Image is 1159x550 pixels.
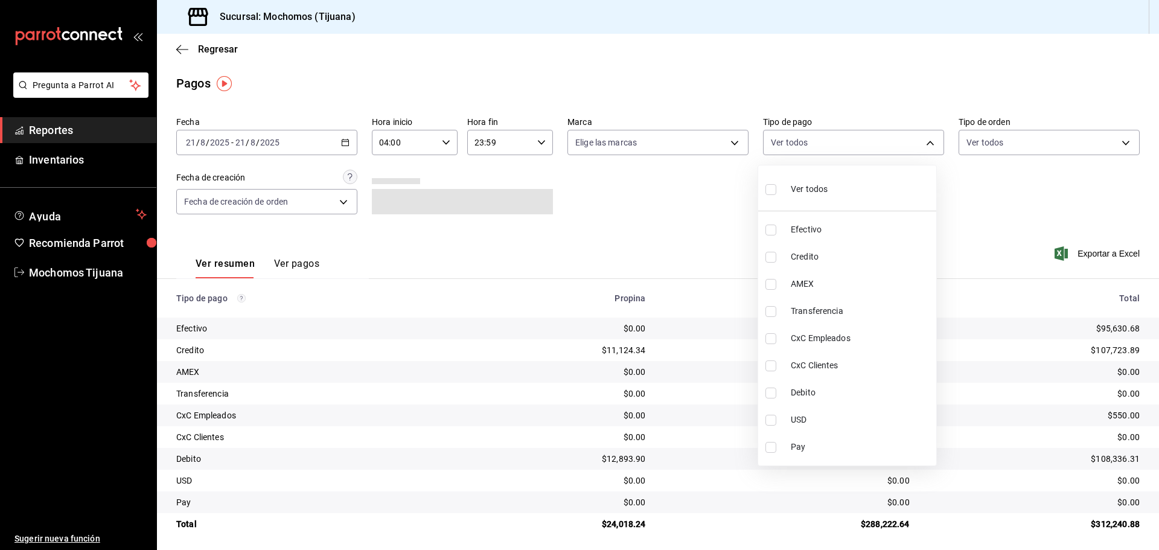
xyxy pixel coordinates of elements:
[791,441,931,453] span: Pay
[791,251,931,263] span: Credito
[791,386,931,399] span: Debito
[791,359,931,372] span: CxC Clientes
[791,305,931,318] span: Transferencia
[217,76,232,91] img: Tooltip marker
[791,414,931,426] span: USD
[791,332,931,345] span: CxC Empleados
[791,183,828,196] span: Ver todos
[791,278,931,290] span: AMEX
[791,223,931,236] span: Efectivo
